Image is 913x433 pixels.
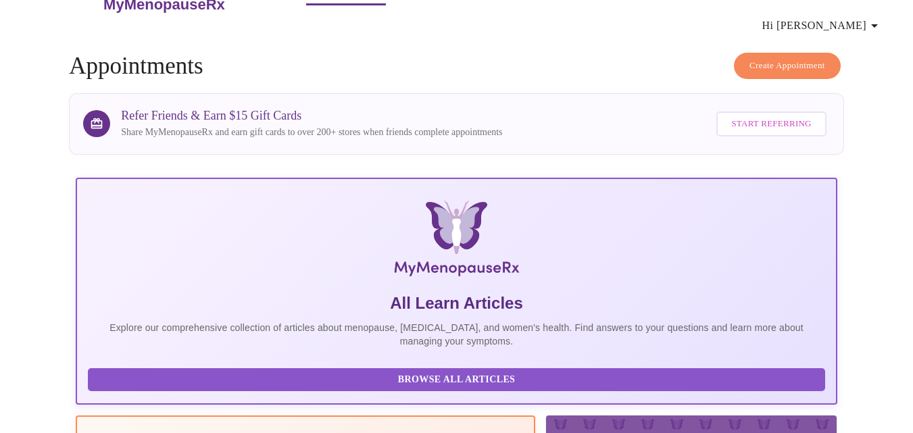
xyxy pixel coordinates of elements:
[713,105,829,143] a: Start Referring
[762,16,883,35] span: Hi [PERSON_NAME]
[731,116,811,132] span: Start Referring
[88,321,825,348] p: Explore our comprehensive collection of articles about menopause, [MEDICAL_DATA], and women's hea...
[121,109,502,123] h3: Refer Friends & Earn $15 Gift Cards
[749,58,825,74] span: Create Appointment
[716,111,826,136] button: Start Referring
[69,53,844,80] h4: Appointments
[202,201,710,282] img: MyMenopauseRx Logo
[88,373,829,384] a: Browse All Articles
[101,372,812,388] span: Browse All Articles
[88,292,825,314] h5: All Learn Articles
[734,53,841,79] button: Create Appointment
[757,12,888,39] button: Hi [PERSON_NAME]
[88,368,825,392] button: Browse All Articles
[121,126,502,139] p: Share MyMenopauseRx and earn gift cards to over 200+ stores when friends complete appointments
